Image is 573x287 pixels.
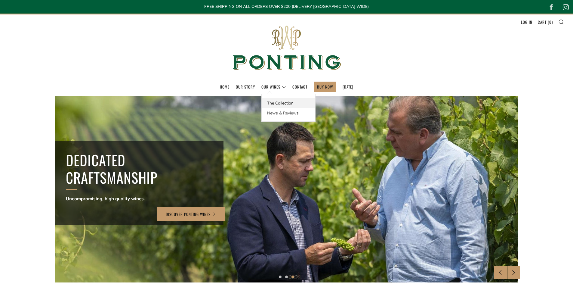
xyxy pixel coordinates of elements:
a: BUY NOW [317,82,333,92]
a: Cart (0) [538,17,553,27]
h2: Dedicated Craftsmanship [66,151,213,186]
a: Our Wines [261,82,286,92]
a: Contact [292,82,307,92]
button: 2 [285,276,288,278]
img: Ponting Wines [226,14,347,82]
a: Log in [521,17,532,27]
a: The Collection [262,98,315,108]
button: 1 [279,276,282,278]
strong: Uncompromising, high quality wines. [66,196,145,201]
a: Discover Ponting Wines [157,207,225,221]
button: 3 [291,276,294,278]
a: News & Reviews [262,108,315,118]
a: Home [220,82,230,92]
a: [DATE] [343,82,353,92]
span: 0 [549,19,552,25]
a: Our Story [236,82,255,92]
